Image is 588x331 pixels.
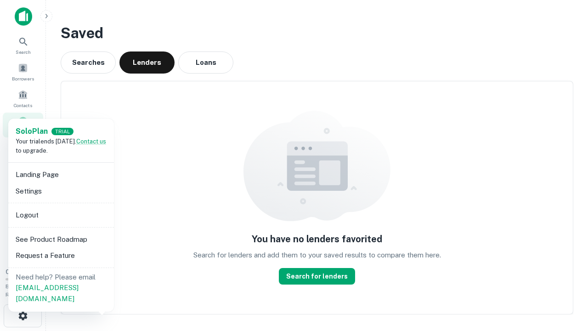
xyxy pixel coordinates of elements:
[16,284,79,302] a: [EMAIL_ADDRESS][DOMAIN_NAME]
[16,272,107,304] p: Need help? Please email
[12,207,110,223] li: Logout
[12,231,110,248] li: See Product Roadmap
[542,257,588,302] iframe: Chat Widget
[16,127,48,136] strong: Solo Plan
[76,138,106,145] a: Contact us
[51,128,73,136] div: TRIAL
[16,138,106,154] span: Your trial ends [DATE]. to upgrade.
[12,183,110,200] li: Settings
[12,166,110,183] li: Landing Page
[16,126,48,137] a: SoloPlan
[12,247,110,264] li: Request a Feature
